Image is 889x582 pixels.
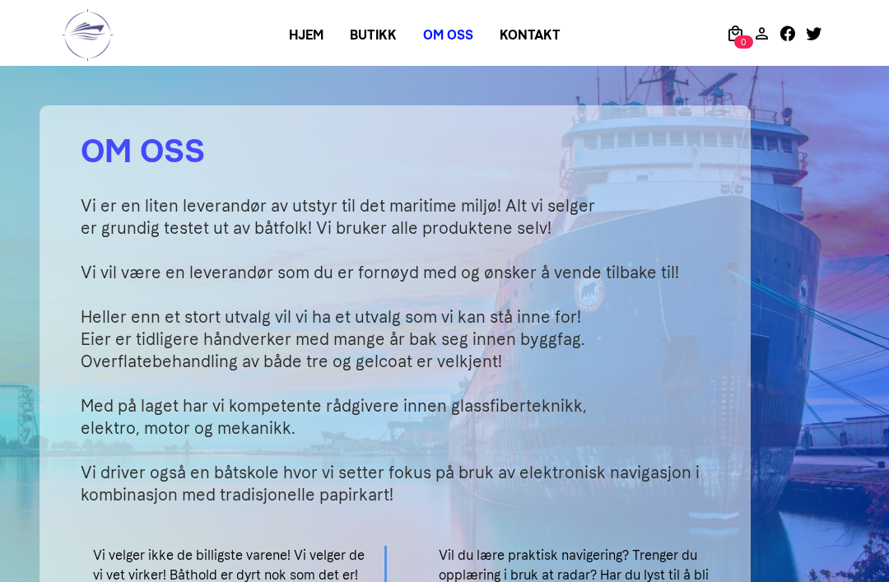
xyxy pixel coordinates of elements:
span: 0 [734,35,753,49]
a: Hjem [276,21,337,50]
a: Butikk [337,21,410,50]
a: Om oss [410,21,486,50]
a: 0 [722,23,748,43]
p: Vi er en liten leverandør av utstyr til det maritime miljø! Alt vi selger er grundig testet ut av... [81,195,730,506]
a: Kontakt [486,21,574,50]
h2: OM OSS [81,126,730,175]
img: logo [62,8,114,62]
